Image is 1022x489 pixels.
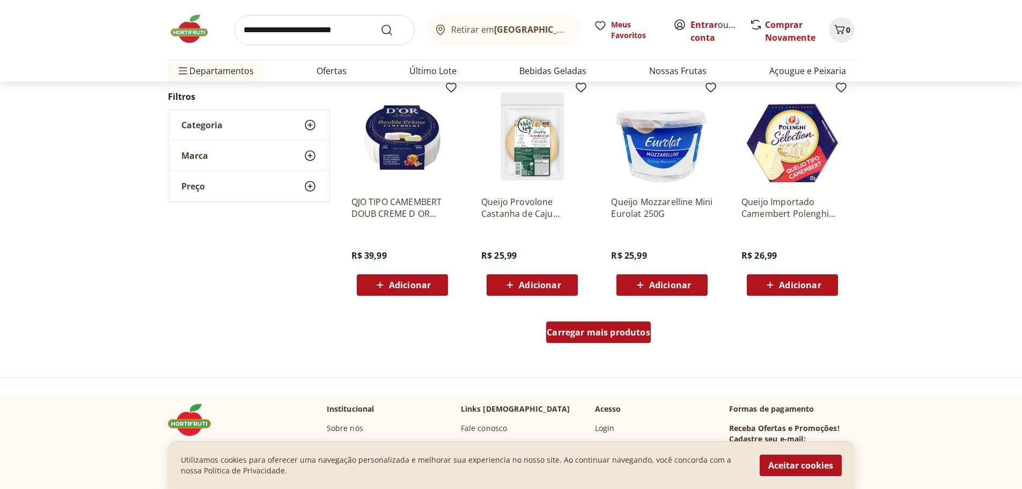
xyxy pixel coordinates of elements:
[327,423,363,434] a: Sobre nós
[519,281,561,289] span: Adicionar
[747,274,838,296] button: Adicionar
[829,17,855,43] button: Carrinho
[741,250,777,261] span: R$ 26,99
[168,141,329,171] button: Marca
[594,19,660,41] a: Meus Favoritos
[177,58,189,84] button: Menu
[765,19,815,43] a: Comprar Novamente
[690,19,749,43] a: Criar conta
[649,64,707,77] a: Nossas Frutas
[481,196,583,220] a: Queijo Provolone Castanha de Caju Fatiado Vida Veg 150g
[351,196,453,220] a: QJO TIPO CAMEMBERT DOUB CREME D OR 200G
[611,19,660,41] span: Meus Favoritos
[611,250,646,261] span: R$ 25,99
[481,250,517,261] span: R$ 25,99
[519,64,586,77] a: Bebidas Geladas
[181,150,208,161] span: Marca
[729,404,855,414] p: Formas de pagamento
[760,455,842,476] button: Aceitar cookies
[494,24,675,35] b: [GEOGRAPHIC_DATA]/[GEOGRAPHIC_DATA]
[690,19,718,31] a: Entrar
[317,64,347,77] a: Ofertas
[168,404,222,436] img: Hortifruti
[846,25,850,35] span: 0
[177,58,254,84] span: Departamentos
[741,85,843,187] img: Queijo Importado Camembert Polenghi Selection - 125G
[461,404,570,414] p: Links [DEMOGRAPHIC_DATA]
[357,274,448,296] button: Adicionar
[409,64,457,77] a: Último Lote
[595,404,621,414] p: Acesso
[181,455,747,476] p: Utilizamos cookies para oferecer uma navegação personalizada e melhorar sua experiencia no nosso ...
[547,328,650,337] span: Carregar mais produtos
[481,85,583,187] img: Queijo Provolone Castanha de Caju Fatiado Vida Veg 150g
[181,181,205,192] span: Preço
[181,120,223,130] span: Categoria
[611,196,713,220] a: Queijo Mozzarelline Mini Eurolat 250G
[649,281,691,289] span: Adicionar
[168,86,330,107] h2: Filtros
[351,85,453,187] img: QJO TIPO CAMEMBERT DOUB CREME D OR 200G
[168,13,222,45] img: Hortifruti
[729,434,806,444] h3: Cadastre seu e-mail:
[451,25,570,34] span: Retirar em
[729,423,840,434] h3: Receba Ofertas e Promoções!
[487,274,578,296] button: Adicionar
[389,281,431,289] span: Adicionar
[690,18,738,44] span: ou
[461,423,508,434] a: Fale conosco
[779,281,821,289] span: Adicionar
[428,15,581,45] button: Retirar em[GEOGRAPHIC_DATA]/[GEOGRAPHIC_DATA]
[611,85,713,187] img: Queijo Mozzarelline Mini Eurolat 250G
[546,322,651,347] a: Carregar mais produtos
[595,423,615,434] a: Login
[168,110,329,140] button: Categoria
[769,64,846,77] a: Açougue e Peixaria
[327,404,374,414] p: Institucional
[380,24,406,37] button: Submit Search
[168,171,329,201] button: Preço
[741,196,843,220] a: Queijo Importado Camembert Polenghi Selection - 125G
[234,15,415,45] input: search
[351,250,387,261] span: R$ 39,99
[616,274,708,296] button: Adicionar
